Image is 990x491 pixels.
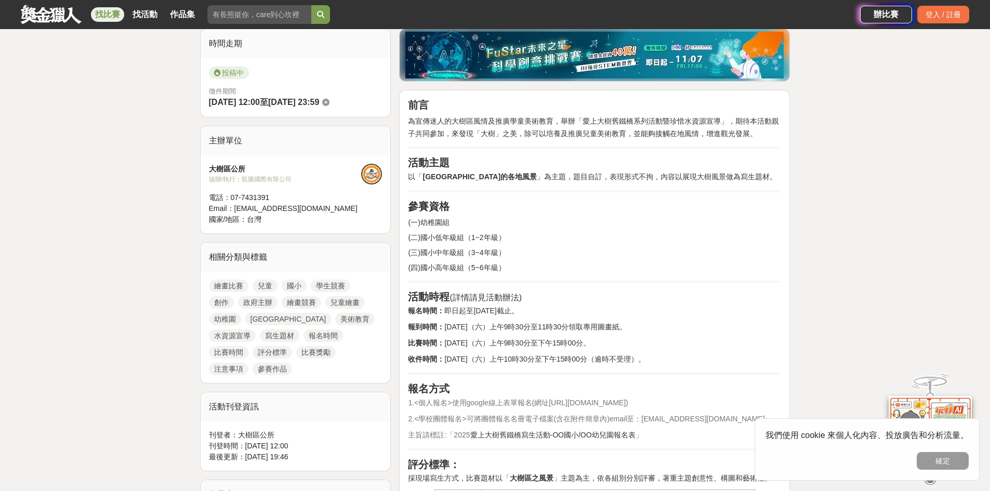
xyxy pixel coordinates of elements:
[128,7,162,22] a: 找活動
[209,98,260,107] span: [DATE] 12:00
[408,431,470,439] span: 主旨請標註:「2025
[405,32,784,78] img: d40c9272-0343-4c18-9a81-6198b9b9e0f4.jpg
[510,474,553,482] strong: 大樹區之風景
[408,263,505,272] span: (四)國小高年級組（5~6年級）
[408,99,429,111] strong: 前言
[765,431,969,440] span: 我們使用 cookie 來個人化內容、投放廣告和分析流量。
[201,126,391,155] div: 主辦單位
[282,280,307,292] a: 國小
[209,175,362,184] div: 協辦/執行： 凱騰國際有限公司
[209,215,247,223] span: 國家/地區：
[889,396,972,465] img: d2146d9a-e6f6-4337-9592-8cefde37ba6b.png
[917,452,969,470] button: 確定
[408,339,444,347] strong: 比賽時間：
[209,280,248,292] a: 繪畫比賽
[247,215,261,223] span: 台灣
[209,441,382,452] div: 刊登時間： [DATE] 12:00
[209,296,234,309] a: 創作
[408,117,779,138] span: 為宣傳迷人的大樹區風情及推廣學童美術教育，舉辦「愛上大樹舊鐵橋系列活動暨珍惜水資源宣導」，期待本活動親子共同參加，來發現「大樹」之美，除可以培養及推廣兒童美術教育，並能夠接觸在地風情，增進觀光發展。
[303,329,343,342] a: 報名時間
[253,280,278,292] a: 兒童
[423,172,537,181] strong: [GEOGRAPHIC_DATA]的各地風景
[470,431,636,439] span: 愛上大樹舊鐵橋寫生活動-OO國小/OO幼兒園報名表
[209,329,256,342] a: 水資源宣導
[335,313,375,325] a: 美術教育
[209,192,362,203] div: 電話： 07-7431391
[408,338,781,349] p: [DATE]（六）上午9時30分至下午15時00分。
[201,29,391,58] div: 時間走期
[201,392,391,421] div: 活動刊登資訊
[209,203,362,214] div: Email： [EMAIL_ADDRESS][DOMAIN_NAME]
[408,322,781,333] p: [DATE]（六）上午9時30分至11時30分領取專用圖畫紙。
[408,291,450,302] strong: 活動時程
[408,157,450,168] strong: 活動主題
[91,7,124,22] a: 找比賽
[408,218,449,227] span: (一)幼稚園組
[209,313,241,325] a: 幼稚園
[408,201,450,212] strong: 參賽資格
[209,363,248,375] a: 注意事項
[253,346,292,359] a: 評分標準
[408,233,505,242] span: (二)國小低年級組（1~2年級）
[860,6,912,23] a: 辦比賽
[408,415,764,423] span: 2.<學校團體報名>可將團體報名名冊電子檔案(含在附件簡章內)email至：[EMAIL_ADDRESS][DOMAIN_NAME]
[209,164,362,175] div: 大樹區公所
[209,67,249,79] span: 投稿中
[282,296,321,309] a: 繪畫競賽
[408,323,444,331] strong: 報到時間：
[917,6,969,23] div: 登入 / 註冊
[296,346,336,359] a: 比賽獎勵
[450,293,522,302] span: (詳情請見活動辦法)
[636,431,643,439] span: 」
[408,474,772,482] span: 採現場寫生方式，比賽題材以「 」主題為主，依各組別分別評審，著重主題創意性、構圖和藝術性。
[209,346,248,359] a: 比賽時間
[209,87,236,95] span: 徵件期間
[408,354,781,365] p: [DATE]（六）上午10時30分至下午15時00分（逾時不受理）。
[260,329,299,342] a: 寫生題材
[408,248,505,257] span: (三)國小中年級組（3~4年級）
[311,280,350,292] a: 學生競賽
[260,98,268,107] span: 至
[408,399,628,407] span: 1.<個人報名>使用google線上表單報名(網址[URL][DOMAIN_NAME])
[325,296,365,309] a: 兒童繪畫
[268,98,319,107] span: [DATE] 23:59
[207,5,311,24] input: 有長照挺你，care到心坎裡！青春出手，拍出照顧 影音徵件活動
[408,355,444,363] strong: 收件時間：
[166,7,199,22] a: 作品集
[209,452,382,462] div: 最後更新： [DATE] 19:46
[408,306,781,316] p: 即日起至[DATE]截止。
[253,363,292,375] a: 參賽作品
[245,313,332,325] a: [GEOGRAPHIC_DATA]
[201,243,391,272] div: 相關分類與標籤
[408,383,450,394] strong: 報名方式
[408,307,444,315] strong: 報名時間：
[408,171,781,182] p: 以「 」為主題，題目自訂，表現形式不拘，內容以展現大樹風景做為寫生題材。
[209,430,382,441] div: 刊登者： 大樹區公所
[238,296,278,309] a: 政府主辦
[408,459,460,470] strong: 評分標準：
